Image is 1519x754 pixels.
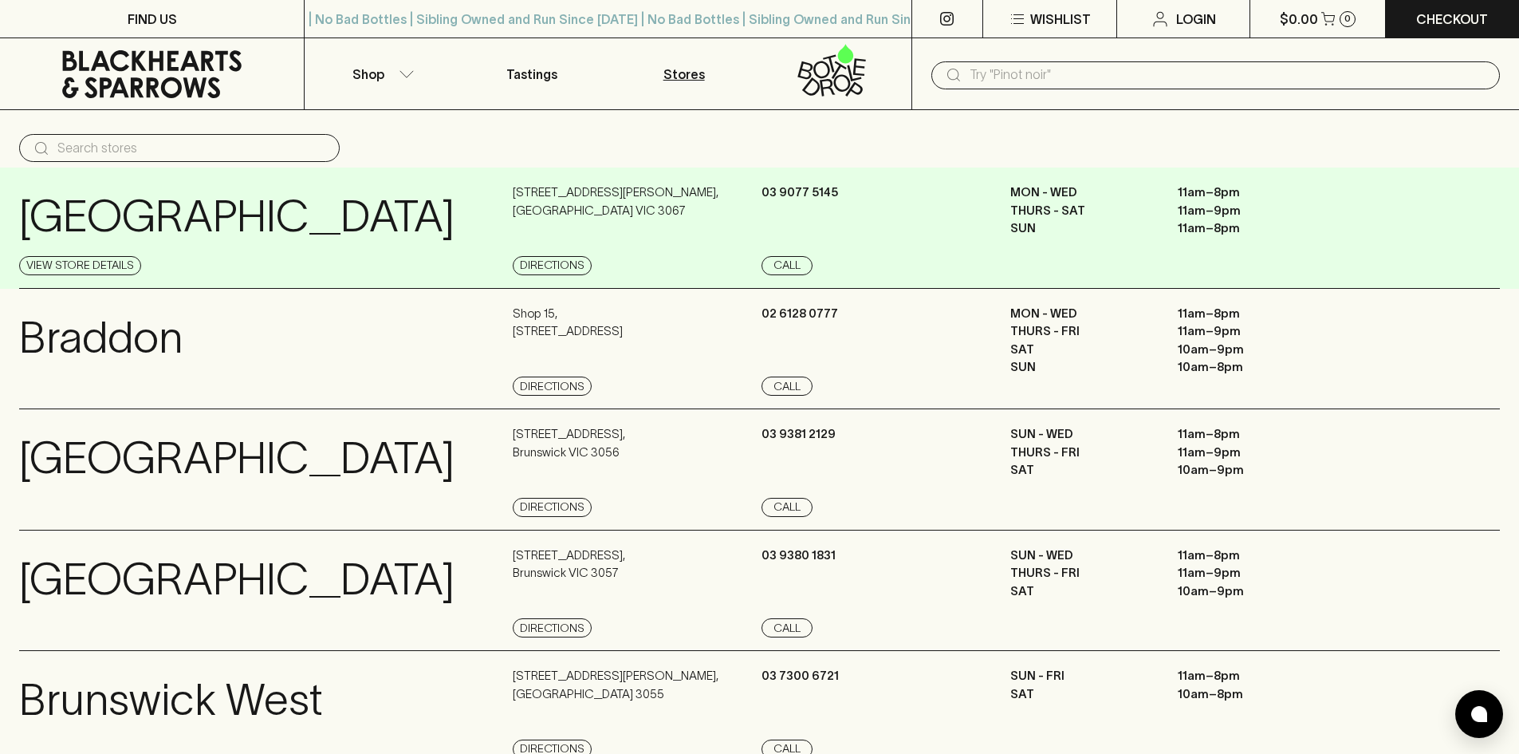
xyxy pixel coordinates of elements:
p: [STREET_ADDRESS][PERSON_NAME] , [GEOGRAPHIC_DATA] VIC 3067 [513,184,718,219]
p: 10am – 9pm [1178,341,1321,359]
p: 11am – 9pm [1178,564,1321,582]
p: Shop 15 , [STREET_ADDRESS] [513,305,623,341]
p: [STREET_ADDRESS][PERSON_NAME] , [GEOGRAPHIC_DATA] 3055 [513,667,718,703]
p: $0.00 [1280,10,1318,29]
p: SAT [1010,685,1154,704]
p: SUN - WED [1010,547,1154,565]
p: FIND US [128,10,177,29]
a: Directions [513,498,592,517]
p: MON - WED [1010,305,1154,323]
p: 10am – 8pm [1178,358,1321,377]
a: Call [761,256,813,275]
p: Brunswick West [19,667,323,733]
p: Checkout [1416,10,1488,29]
p: Tastings [506,65,557,84]
a: Directions [513,618,592,638]
p: SUN [1010,358,1154,377]
p: 11am – 9pm [1178,202,1321,220]
a: Call [761,618,813,638]
a: Stores [608,38,760,109]
p: 03 9381 2129 [761,425,836,444]
p: MON - WED [1010,184,1154,202]
p: [STREET_ADDRESS] , Brunswick VIC 3057 [513,547,625,582]
a: Directions [513,377,592,396]
img: bubble-icon [1471,706,1487,722]
p: 11am – 9pm [1178,444,1321,462]
p: Login [1176,10,1216,29]
a: Directions [513,256,592,275]
p: 10am – 9pm [1178,582,1321,601]
p: 11am – 8pm [1178,425,1321,444]
p: [GEOGRAPHIC_DATA] [19,184,455,250]
a: Call [761,498,813,517]
p: SUN - WED [1010,425,1154,444]
p: 03 9380 1831 [761,547,836,565]
p: Stores [663,65,705,84]
button: Shop [305,38,456,109]
p: Braddon [19,305,183,371]
p: 10am – 9pm [1178,461,1321,480]
p: 03 7300 6721 [761,667,839,685]
a: Call [761,377,813,396]
a: Tastings [456,38,608,109]
p: 11am – 8pm [1178,667,1321,685]
p: SAT [1010,461,1154,480]
p: SUN [1010,219,1154,238]
p: 11am – 8pm [1178,184,1321,202]
input: Search stores [57,136,327,161]
p: THURS - FRI [1010,444,1154,462]
p: 03 9077 5145 [761,184,838,202]
p: 11am – 8pm [1178,219,1321,238]
p: 0 [1344,14,1351,23]
input: Try "Pinot noir" [970,62,1487,88]
p: THURS - SAT [1010,202,1154,220]
p: Wishlist [1030,10,1091,29]
a: View Store Details [19,256,141,275]
p: [STREET_ADDRESS] , Brunswick VIC 3056 [513,425,625,461]
p: SUN - FRI [1010,667,1154,685]
p: [GEOGRAPHIC_DATA] [19,425,455,491]
p: 11am – 9pm [1178,322,1321,341]
p: 11am – 8pm [1178,547,1321,565]
p: SAT [1010,341,1154,359]
p: SAT [1010,582,1154,601]
p: 10am – 8pm [1178,685,1321,704]
p: 11am – 8pm [1178,305,1321,323]
p: THURS - FRI [1010,564,1154,582]
p: THURS - FRI [1010,322,1154,341]
p: 02 6128 0777 [761,305,838,323]
p: Shop [352,65,384,84]
p: [GEOGRAPHIC_DATA] [19,547,455,613]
